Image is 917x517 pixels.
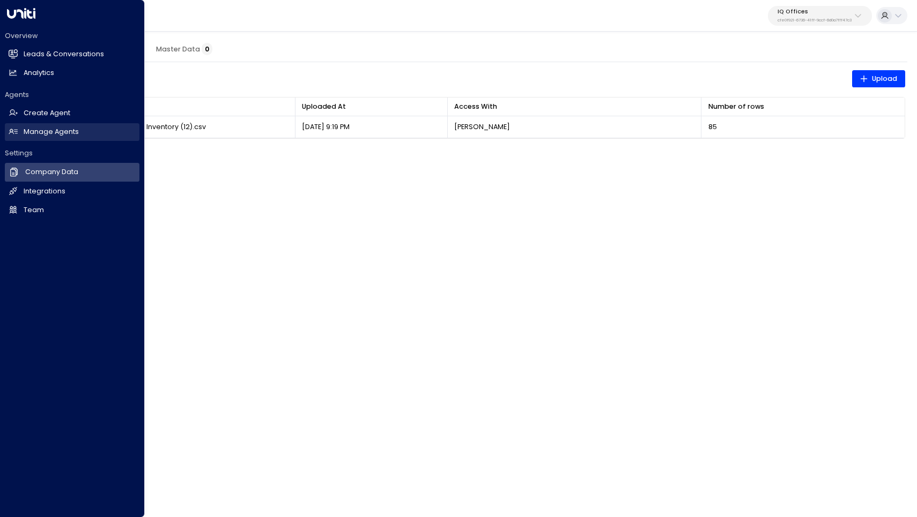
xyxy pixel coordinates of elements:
[5,90,139,100] h2: Agents
[5,64,139,82] a: Analytics
[24,49,104,59] h2: Leads & Conversations
[768,6,872,26] button: IQ Officescfe0f921-6736-41ff-9ccf-6d0a7fff47c3
[708,101,898,113] div: Number of rows
[5,201,139,219] a: Team
[454,101,694,113] div: Access With
[778,18,852,23] p: cfe0f921-6736-41ff-9ccf-6d0a7fff47c3
[24,68,54,78] h2: Analytics
[202,43,212,55] span: 0
[24,108,70,118] h2: Create Agent
[24,186,65,197] h2: Integrations
[5,46,139,63] a: Leads & Conversations
[302,101,440,113] div: Uploaded At
[852,70,905,87] button: Upload
[5,148,139,158] h2: Settings
[454,122,510,132] p: [PERSON_NAME]
[5,31,139,41] h2: Overview
[708,122,717,132] span: 85
[5,163,139,181] a: Company Data
[860,73,897,85] span: Upload
[156,45,212,54] span: Master Data
[24,205,44,215] h2: Team
[25,167,78,177] h2: Company Data
[778,9,852,15] p: IQ Offices
[48,101,288,113] div: File Name
[24,127,79,137] h2: Manage Agents
[5,183,139,200] a: Integrations
[302,101,346,113] div: Uploaded At
[302,122,350,132] p: [DATE] 9:19 PM
[5,104,139,122] a: Create Agent
[5,123,139,141] a: Manage Agents
[708,101,764,113] div: Number of rows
